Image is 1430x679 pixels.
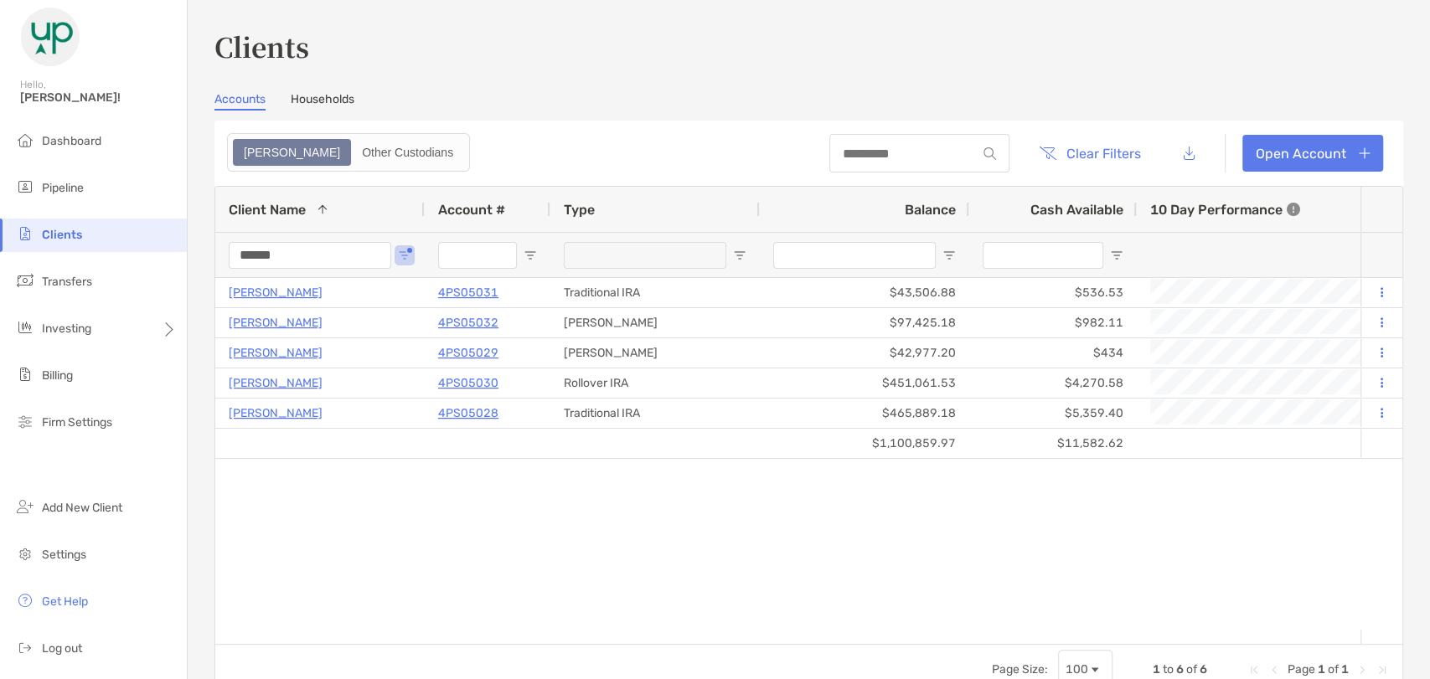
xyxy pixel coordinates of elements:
button: Open Filter Menu [524,249,537,262]
img: clients icon [15,224,35,244]
span: Balance [905,202,956,218]
div: $982.11 [969,308,1137,337]
div: Previous Page [1267,663,1281,676]
input: Account # Filter Input [438,242,517,269]
span: Firm Settings [42,415,112,430]
img: input icon [983,147,996,160]
a: [PERSON_NAME] [229,312,323,333]
h3: Clients [214,27,1403,65]
div: 100 [1066,662,1088,676]
span: Investing [42,321,91,336]
div: 10 Day Performance [1150,187,1300,232]
a: Households [291,92,354,111]
img: get-help icon [15,590,35,610]
div: Traditional IRA [550,278,760,307]
div: Zoe [235,141,349,164]
div: Next Page [1355,663,1369,676]
span: Account # [438,202,505,218]
span: of [1186,662,1197,676]
div: Traditional IRA [550,399,760,428]
div: $11,582.62 [969,429,1137,458]
span: Transfers [42,275,92,289]
div: $5,359.40 [969,399,1137,428]
div: $434 [969,338,1137,368]
div: [PERSON_NAME] [550,338,760,368]
img: settings icon [15,543,35,563]
span: Page [1288,662,1315,676]
img: logout icon [15,637,35,657]
img: pipeline icon [15,177,35,197]
a: [PERSON_NAME] [229,282,323,303]
span: 1 [1341,662,1349,676]
input: Cash Available Filter Input [983,242,1103,269]
div: $451,061.53 [760,368,969,398]
span: Dashboard [42,134,101,148]
span: of [1328,662,1339,676]
img: add_new_client icon [15,496,35,517]
div: $4,270.58 [969,368,1137,398]
div: First Page [1247,663,1261,676]
div: segmented control [227,133,470,172]
img: Zoe Logo [20,7,80,67]
input: Client Name Filter Input [229,242,391,269]
span: 6 [1200,662,1207,676]
span: Type [564,202,595,218]
span: Clients [42,228,82,242]
span: 1 [1153,662,1160,676]
a: Open Account [1242,135,1383,172]
div: $1,100,859.97 [760,429,969,458]
a: Accounts [214,92,266,111]
span: Billing [42,368,73,383]
div: Page Size: [992,662,1048,676]
span: to [1163,662,1174,676]
span: Log out [42,641,82,656]
span: Add New Client [42,501,122,515]
div: $536.53 [969,278,1137,307]
button: Open Filter Menu [942,249,956,262]
span: Pipeline [42,181,84,195]
input: Balance Filter Input [773,242,936,269]
div: $97,425.18 [760,308,969,337]
span: 6 [1176,662,1184,676]
button: Open Filter Menu [398,249,411,262]
div: $465,889.18 [760,399,969,428]
div: Rollover IRA [550,368,760,398]
div: $43,506.88 [760,278,969,307]
button: Open Filter Menu [1110,249,1123,262]
a: 4PS05028 [438,403,498,424]
div: Last Page [1376,663,1389,676]
a: 4PS05031 [438,282,498,303]
a: [PERSON_NAME] [229,373,323,394]
span: [PERSON_NAME]! [20,90,177,105]
div: [PERSON_NAME] [550,308,760,337]
a: [PERSON_NAME] [229,342,323,363]
img: billing icon [15,364,35,384]
span: Get Help [42,594,88,609]
span: Settings [42,548,86,562]
span: Cash Available [1030,202,1123,218]
a: 4PS05032 [438,312,498,333]
img: firm-settings icon [15,411,35,431]
a: [PERSON_NAME] [229,403,323,424]
img: transfers icon [15,270,35,291]
span: 1 [1318,662,1325,676]
button: Clear Filters [1026,135,1154,172]
span: Client Name [229,202,306,218]
div: Other Custodians [353,141,462,164]
img: dashboard icon [15,130,35,150]
div: $42,977.20 [760,338,969,368]
a: 4PS05029 [438,342,498,363]
a: 4PS05030 [438,373,498,394]
img: investing icon [15,317,35,337]
button: Open Filter Menu [733,249,746,262]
